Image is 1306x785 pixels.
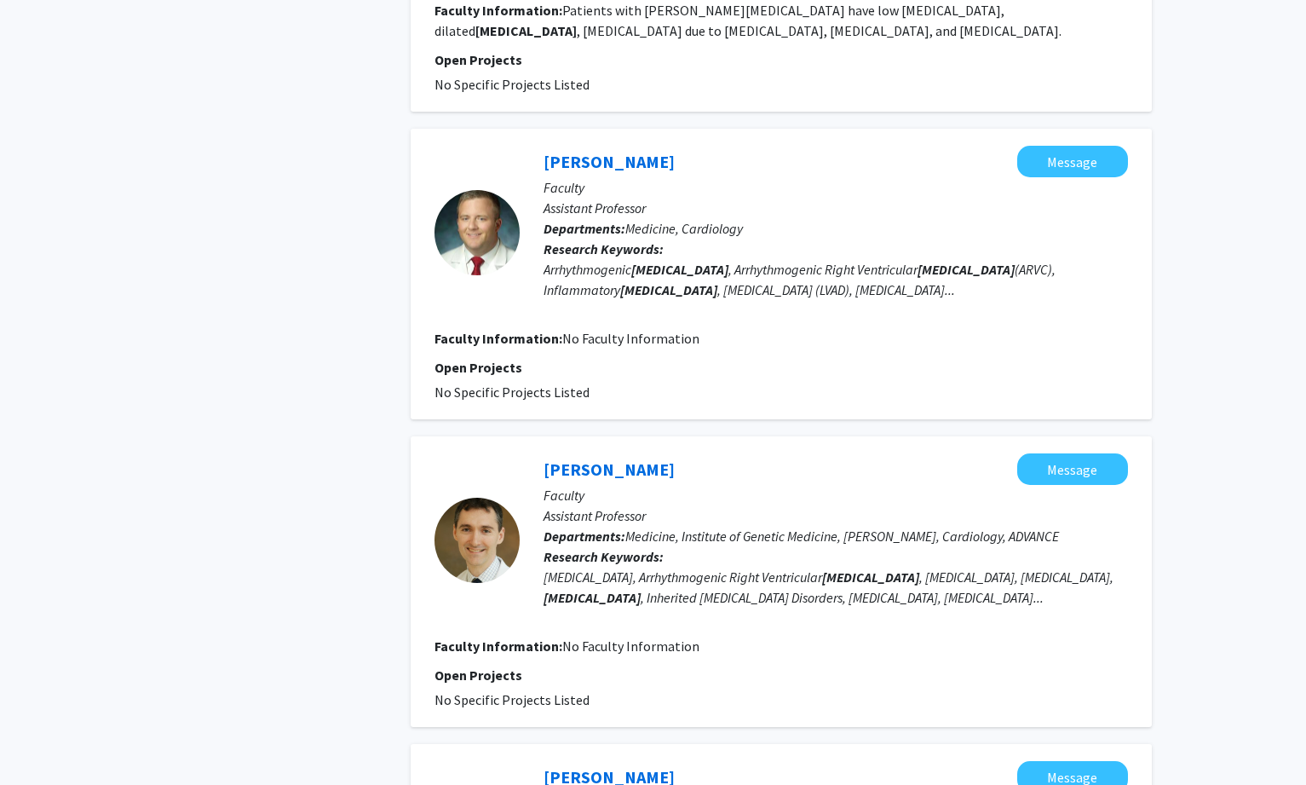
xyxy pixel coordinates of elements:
div: Arrhythmogenic , Arrhythmogenic Right Ventricular (ARVC), Inflammatory , [MEDICAL_DATA] (LVAD), [... [544,259,1128,300]
span: No Faculty Information [562,638,699,655]
span: No Specific Projects Listed [434,691,590,708]
b: Research Keywords: [544,548,664,565]
div: [MEDICAL_DATA], Arrhythmogenic Right Ventricular , [MEDICAL_DATA], [MEDICAL_DATA], , Inherited [M... [544,567,1128,608]
b: Research Keywords: [544,240,664,257]
a: [PERSON_NAME] [544,151,675,172]
button: Message Paul Scheel [1017,146,1128,177]
b: Faculty Information: [434,638,562,655]
b: [MEDICAL_DATA] [620,281,717,298]
b: Faculty Information: [434,2,562,19]
p: Faculty [544,485,1128,505]
span: No Specific Projects Listed [434,76,590,93]
b: Faculty Information: [434,330,562,347]
b: [MEDICAL_DATA] [475,22,577,39]
button: Message Andreas Barth [1017,453,1128,485]
span: No Specific Projects Listed [434,384,590,401]
b: Departments: [544,528,625,545]
b: [MEDICAL_DATA] [918,261,1015,278]
p: Open Projects [434,49,1128,70]
iframe: Chat [13,708,72,772]
span: Medicine, Cardiology [625,220,743,237]
p: Open Projects [434,357,1128,378]
p: Faculty [544,177,1128,198]
p: Open Projects [434,665,1128,685]
a: [PERSON_NAME] [544,459,675,480]
p: Assistant Professor [544,198,1128,218]
b: Departments: [544,220,625,237]
b: [MEDICAL_DATA] [631,261,728,278]
fg-read-more: Patients with [PERSON_NAME][MEDICAL_DATA] have low [MEDICAL_DATA], dilated , [MEDICAL_DATA] due t... [434,2,1061,39]
b: [MEDICAL_DATA] [822,569,919,586]
span: Medicine, Institute of Genetic Medicine, [PERSON_NAME], Cardiology, ADVANCE [625,528,1059,545]
span: No Faculty Information [562,330,699,347]
p: Assistant Professor [544,505,1128,526]
b: [MEDICAL_DATA] [544,589,641,606]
